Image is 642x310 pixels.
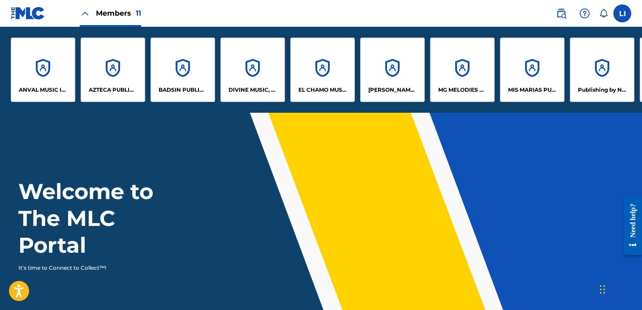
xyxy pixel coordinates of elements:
[576,4,594,22] div: Help
[80,8,90,19] img: Close
[18,178,186,259] h1: Welcome to The MLC Portal
[89,86,138,94] p: AZTECA PUBLISHING INC
[290,38,355,102] a: AccountsEL CHAMO MUSIC
[136,9,141,17] span: 11
[220,38,285,102] a: AccountsDIVINE MUSIC, INC.
[159,86,207,94] p: BADSIN PUBLISHING LLC
[617,190,642,262] iframe: Resource Center
[438,86,487,94] p: MG MELODIES PUBLISHING INC
[552,4,570,22] a: Public Search
[500,38,564,102] a: AccountsMIS MARIAS PUBLISHING
[579,8,590,19] img: help
[360,38,425,102] a: Accounts[PERSON_NAME] RECORDS LLC
[570,38,634,102] a: AccountsPublishing by Nuffy Inc
[597,267,642,310] iframe: Chat Widget
[556,8,567,19] img: search
[228,86,277,94] p: DIVINE MUSIC, INC.
[19,86,68,94] p: ANVAL MUSIC INC
[96,8,141,18] span: Members
[578,86,627,94] p: Publishing by Nuffy Inc
[81,38,145,102] a: AccountsAZTECA PUBLISHING INC
[151,38,215,102] a: AccountsBADSIN PUBLISHING LLC
[11,7,45,20] img: MLC Logo
[600,276,605,303] div: Drag
[613,4,631,22] div: User Menu
[11,38,75,102] a: AccountsANVAL MUSIC INC
[18,264,174,272] p: It's time to Connect to Collect™!
[599,9,608,18] div: Notifications
[298,86,347,94] p: EL CHAMO MUSIC
[430,38,495,102] a: AccountsMG MELODIES PUBLISHING INC
[508,86,557,94] p: MIS MARIAS PUBLISHING
[368,86,417,94] p: FRANCO RECORDS LLC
